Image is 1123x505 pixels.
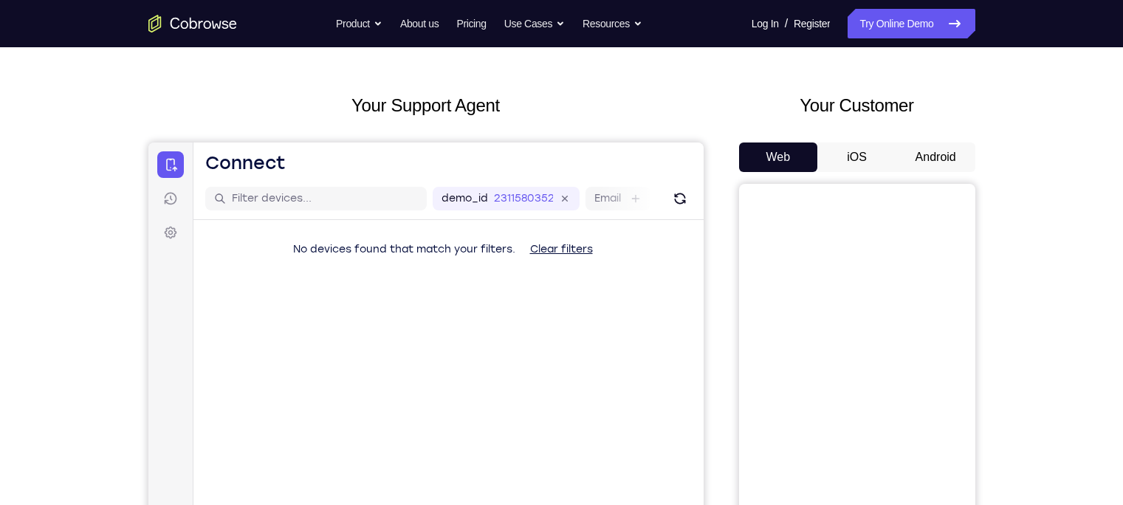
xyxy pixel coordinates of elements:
h2: Your Support Agent [148,92,704,119]
a: Pricing [456,9,486,38]
h2: Your Customer [739,92,975,119]
button: 6-digit code [255,444,345,474]
button: Android [896,142,975,172]
button: Clear filters [370,92,456,122]
a: Log In [752,9,779,38]
a: Try Online Demo [848,9,975,38]
button: Product [336,9,382,38]
button: iOS [817,142,896,172]
a: About us [400,9,439,38]
button: Web [739,142,818,172]
span: / [785,15,788,32]
button: Resources [583,9,642,38]
a: Register [794,9,830,38]
span: No devices found that match your filters. [145,100,367,113]
button: Use Cases [504,9,565,38]
a: Go to the home page [148,15,237,32]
